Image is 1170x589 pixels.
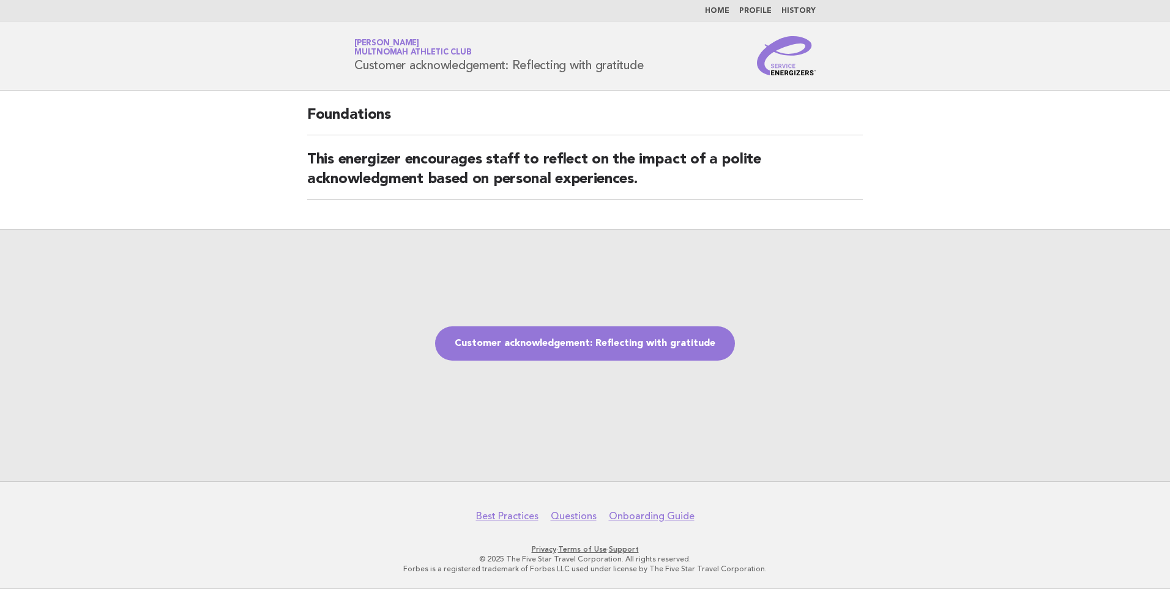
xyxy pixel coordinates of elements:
p: · · [211,544,959,554]
p: Forbes is a registered trademark of Forbes LLC used under license by The Five Star Travel Corpora... [211,564,959,574]
a: Privacy [532,545,556,553]
a: Support [609,545,639,553]
span: Multnomah Athletic Club [354,49,471,57]
a: Terms of Use [558,545,607,553]
a: History [781,7,816,15]
a: Customer acknowledgement: Reflecting with gratitude [435,326,735,361]
a: Profile [739,7,772,15]
p: © 2025 The Five Star Travel Corporation. All rights reserved. [211,554,959,564]
a: Onboarding Guide [609,510,695,522]
h2: Foundations [307,105,863,135]
h1: Customer acknowledgement: Reflecting with gratitude [354,40,643,72]
img: Service Energizers [757,36,816,75]
a: Home [705,7,729,15]
h2: This energizer encourages staff to reflect on the impact of a polite acknowledgment based on pers... [307,150,863,200]
a: Best Practices [476,510,538,522]
a: Questions [551,510,597,522]
a: [PERSON_NAME]Multnomah Athletic Club [354,39,471,56]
